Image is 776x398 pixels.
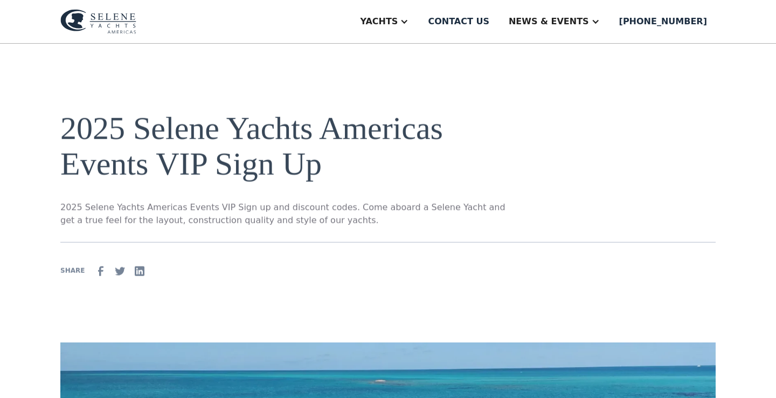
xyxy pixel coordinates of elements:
[60,9,136,34] img: logo
[114,264,127,277] img: Twitter
[133,264,146,277] img: Linkedin
[60,111,509,182] h1: 2025 Selene Yachts Americas Events VIP Sign Up
[60,201,509,227] p: 2025 Selene Yachts Americas Events VIP Sign up and discount codes. Come aboard a Selene Yacht and...
[619,15,707,28] div: [PHONE_NUMBER]
[509,15,589,28] div: News & EVENTS
[360,15,398,28] div: Yachts
[94,264,107,277] img: facebook
[428,15,489,28] div: Contact us
[60,266,85,276] div: SHARE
